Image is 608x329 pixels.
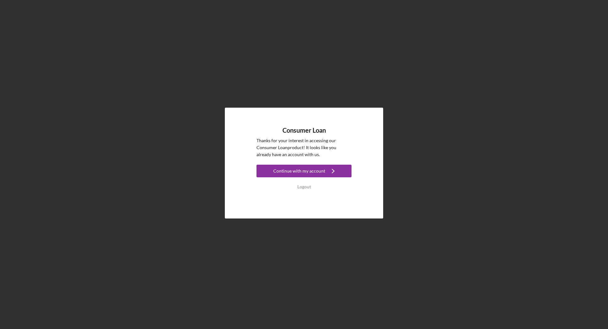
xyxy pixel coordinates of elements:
[256,165,351,179] a: Continue with my account
[297,180,311,193] div: Logout
[256,165,351,177] button: Continue with my account
[256,180,351,193] button: Logout
[282,127,326,134] h4: Consumer Loan
[256,137,351,158] p: Thanks for your interest in accessing our Consumer Loan product! It looks like you already have a...
[273,165,325,177] div: Continue with my account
